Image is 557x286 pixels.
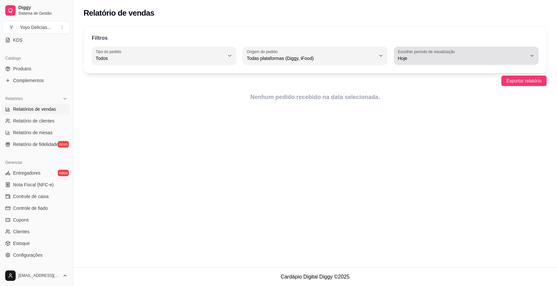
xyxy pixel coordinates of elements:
[3,75,70,86] a: Complementos
[247,55,376,62] span: Todas plataformas (Diggy, iFood)
[3,191,70,202] a: Controle de caixa
[13,240,30,247] span: Estoque
[13,252,42,258] span: Configurações
[247,49,280,54] label: Origem do pedido
[13,228,30,235] span: Clientes
[3,127,70,138] a: Relatório de mesas
[3,226,70,237] a: Clientes
[13,65,31,72] span: Produtos
[13,193,49,200] span: Controle de caixa
[3,139,70,150] a: Relatório de fidelidadenovo
[3,238,70,249] a: Estoque
[3,268,70,283] button: [EMAIL_ADDRESS][DOMAIN_NAME]
[3,168,70,178] a: Entregadoresnovo
[18,273,60,278] span: [EMAIL_ADDRESS][DOMAIN_NAME]
[243,47,387,65] button: Origem do pedidoTodas plataformas (Diggy, iFood)
[3,35,70,45] a: KDS
[506,77,541,84] span: Exportar relatório
[13,181,54,188] span: Nota Fiscal (NFC-e)
[13,37,23,43] span: KDS
[3,3,70,18] a: DiggySistema de Gestão
[394,47,538,65] button: Escolher período de visualizaçãoHoje
[501,76,547,86] button: Exportar relatório
[3,215,70,225] a: Cupons
[18,5,68,11] span: Diggy
[84,8,154,18] h2: Relatório de vendas
[3,203,70,213] a: Controle de fiado
[92,34,108,42] p: Filtros
[96,49,123,54] label: Tipo do pedido
[96,55,224,62] span: Todos
[398,55,527,62] span: Hoje
[13,170,40,176] span: Entregadores
[13,106,56,112] span: Relatórios de vendas
[3,179,70,190] a: Nota Fiscal (NFC-e)
[3,250,70,260] a: Configurações
[13,77,44,84] span: Complementos
[13,118,54,124] span: Relatório de clientes
[3,157,70,168] div: Gerenciar
[8,24,15,31] span: Y
[13,141,58,148] span: Relatório de fidelidade
[13,217,29,223] span: Cupons
[3,53,70,64] div: Catálogo
[20,24,51,31] div: Yoyo Delicias ...
[3,21,70,34] button: Select a team
[92,47,236,65] button: Tipo do pedidoTodos
[398,49,457,54] label: Escolher período de visualização
[5,96,23,101] span: Relatórios
[18,11,68,16] span: Sistema de Gestão
[84,93,547,102] article: Nenhum pedido recebido na data selecionada.
[3,64,70,74] a: Produtos
[3,116,70,126] a: Relatório de clientes
[3,104,70,114] a: Relatórios de vendas
[13,205,48,211] span: Controle de fiado
[13,129,53,136] span: Relatório de mesas
[73,267,557,286] footer: Cardápio Digital Diggy © 2025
